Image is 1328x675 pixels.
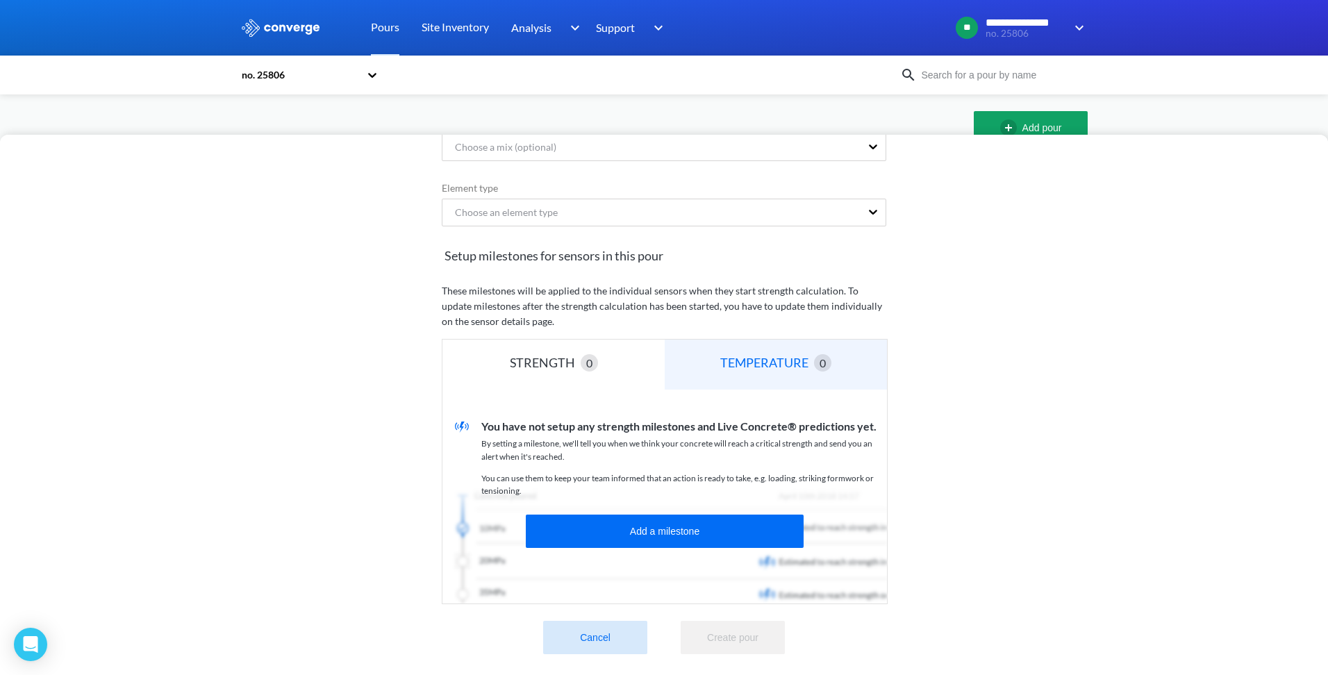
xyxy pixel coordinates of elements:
input: Search for a pour by name [917,67,1085,83]
img: downArrow.svg [645,19,667,36]
p: These milestones will be applied to the individual sensors when they start strength calculation. ... [442,283,886,329]
img: downArrow.svg [1065,19,1088,36]
div: Choose an element type [444,205,558,220]
img: logo_ewhite.svg [240,19,321,37]
span: You have not setup any strength milestones and Live Concrete® predictions yet. [481,419,877,433]
div: STRENGTH [510,353,581,372]
span: no. 25806 [986,28,1065,39]
span: 0 [820,354,826,372]
span: Support [596,19,635,36]
img: downArrow.svg [561,19,583,36]
button: Cancel [543,621,647,654]
img: icon-search.svg [900,67,917,83]
p: You can use them to keep your team informed that an action is ready to take, e.g. loading, striki... [481,472,887,498]
button: Add a milestone [526,515,804,548]
span: Analysis [511,19,551,36]
div: Choose a mix (optional) [444,140,556,155]
button: Create pour [681,621,785,654]
label: Element type [442,181,886,196]
span: Setup milestones for sensors in this pour [442,246,886,265]
p: By setting a milestone, we'll tell you when we think your concrete will reach a critical strength... [481,437,887,463]
div: Open Intercom Messenger [14,628,47,661]
span: 0 [586,354,592,372]
div: TEMPERATURE [720,353,814,372]
div: no. 25806 [240,67,360,83]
